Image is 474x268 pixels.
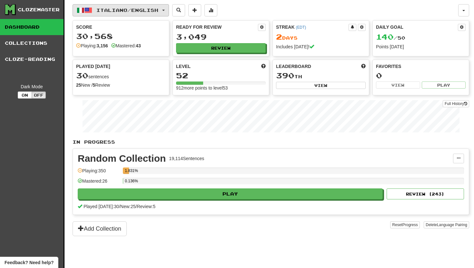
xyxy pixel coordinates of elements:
a: (EDT) [296,25,306,30]
span: This week in points, UTC [361,63,366,70]
div: Score [76,24,166,30]
span: 140 [376,32,394,41]
div: 1.831% [125,167,129,174]
span: 2 [276,32,282,41]
div: Random Collection [78,154,166,163]
button: On [18,91,32,99]
span: Italiano / English [96,7,158,13]
span: Played [DATE] [76,63,110,70]
div: Mastered: [111,43,141,49]
div: 0 [376,72,466,80]
button: Add Collection [73,221,127,236]
a: Full History [443,100,469,107]
div: Clozemaster [18,6,60,13]
div: Playing: [76,43,108,49]
strong: 25 [76,82,81,88]
span: / [136,204,137,209]
span: Review: 5 [137,204,155,209]
button: Search sentences [172,4,185,16]
div: Streak [276,24,349,30]
span: / [119,204,120,209]
div: Ready for Review [176,24,258,30]
span: Progress [402,223,418,227]
button: Play [422,81,466,89]
strong: 3,156 [97,43,108,48]
div: Includes [DATE]! [276,43,366,50]
div: Mastered: 26 [78,178,120,188]
span: Score more points to level up [261,63,266,70]
div: 30,568 [76,32,166,40]
div: sentences [76,72,166,80]
button: Review (243) [387,188,464,199]
strong: 43 [136,43,141,48]
span: Open feedback widget [5,259,54,266]
span: 390 [276,71,294,80]
div: th [276,72,366,80]
p: In Progress [73,139,469,145]
span: New: 25 [120,204,135,209]
strong: 5 [93,82,95,88]
div: Day s [276,33,366,41]
button: View [276,82,366,89]
button: Italiano/English [73,4,169,16]
span: 30 [76,71,88,80]
span: Level [176,63,191,70]
span: Played [DATE]: 30 [84,204,119,209]
div: 912 more points to level 53 [176,85,266,91]
button: ResetProgress [390,221,420,228]
button: View [376,81,420,89]
button: More stats [204,4,217,16]
div: 52 [176,72,266,80]
div: New / Review [76,82,166,88]
button: Review [176,43,266,53]
div: Playing: 350 [78,167,120,178]
div: 3,049 [176,33,266,41]
span: Leaderboard [276,63,311,70]
div: 19,114 Sentences [169,155,204,162]
div: Dark Mode [5,83,59,90]
span: / 50 [376,35,405,41]
button: Play [78,188,383,199]
button: Off [32,91,46,99]
button: DeleteLanguage Pairing [424,221,469,228]
div: Daily Goal [376,24,458,31]
div: Points [DATE] [376,43,466,50]
button: Add sentence to collection [188,4,201,16]
div: Favorites [376,63,466,70]
span: Language Pairing [437,223,467,227]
